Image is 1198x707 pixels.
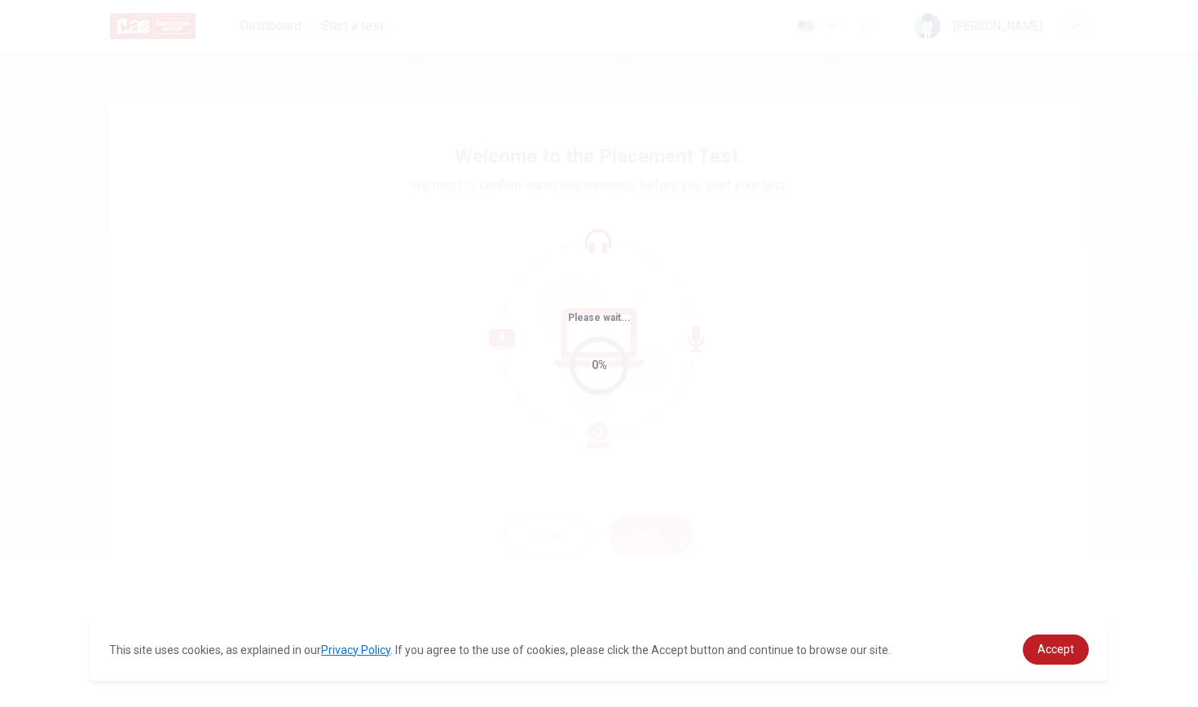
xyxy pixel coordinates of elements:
[1023,635,1089,665] a: dismiss cookie message
[109,643,891,656] span: This site uses cookies, as explained in our . If you agree to the use of cookies, please click th...
[1037,643,1074,656] span: Accept
[592,356,607,375] div: 0%
[90,618,1108,681] div: cookieconsent
[321,643,390,656] a: Privacy Policy
[568,312,631,323] span: Please wait...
